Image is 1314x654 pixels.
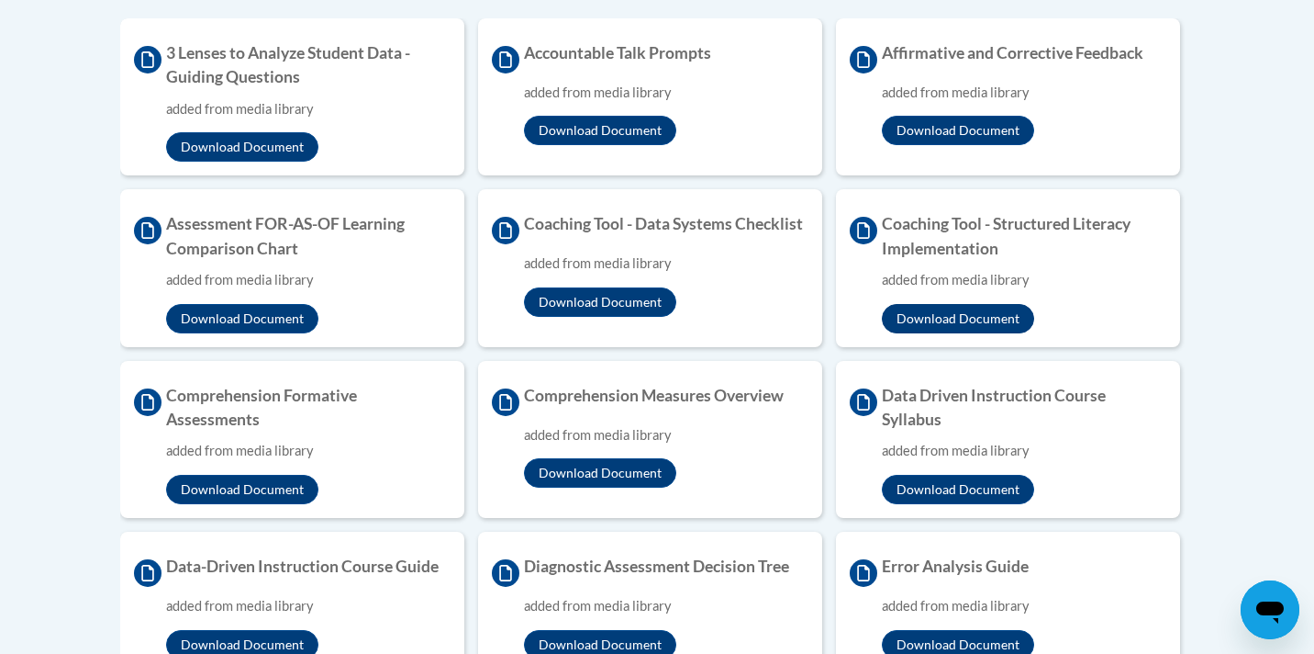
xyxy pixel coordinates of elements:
h4: Comprehension Formative Assessments [134,384,451,433]
div: added from media library [882,83,1166,103]
iframe: Button to launch messaging window [1241,581,1299,639]
div: added from media library [882,270,1166,290]
h4: Error Analysis Guide [850,555,1166,587]
button: Download Document [524,116,676,145]
div: added from media library [166,99,451,119]
div: added from media library [524,83,808,103]
h4: Affirmative and Corrective Feedback [850,41,1166,73]
button: Download Document [882,475,1034,504]
button: Download Document [882,116,1034,145]
button: Download Document [166,304,318,333]
h4: Data-Driven Instruction Course Guide [134,555,451,587]
div: added from media library [524,254,808,274]
h4: 3 Lenses to Analyze Student Data - Guiding Questions [134,41,451,90]
button: Download Document [166,132,318,162]
h4: Data Driven Instruction Course Syllabus [850,384,1166,433]
div: added from media library [166,596,451,616]
button: Download Document [524,458,676,488]
div: added from media library [166,270,451,290]
button: Download Document [524,288,676,317]
div: added from media library [166,441,451,461]
button: Download Document [166,475,318,504]
h4: Assessment FOR-AS-OF Learning Comparison Chart [134,212,451,261]
button: Download Document [882,304,1034,333]
div: added from media library [524,425,808,445]
h4: Coaching Tool - Data Systems Checklist [492,212,808,244]
div: added from media library [524,596,808,616]
div: added from media library [882,441,1166,461]
h4: Comprehension Measures Overview [492,384,808,416]
div: added from media library [882,596,1166,616]
h4: Coaching Tool - Structured Literacy Implementation [850,212,1166,261]
h4: Accountable Talk Prompts [492,41,808,73]
h4: Diagnostic Assessment Decision Tree [492,555,808,587]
